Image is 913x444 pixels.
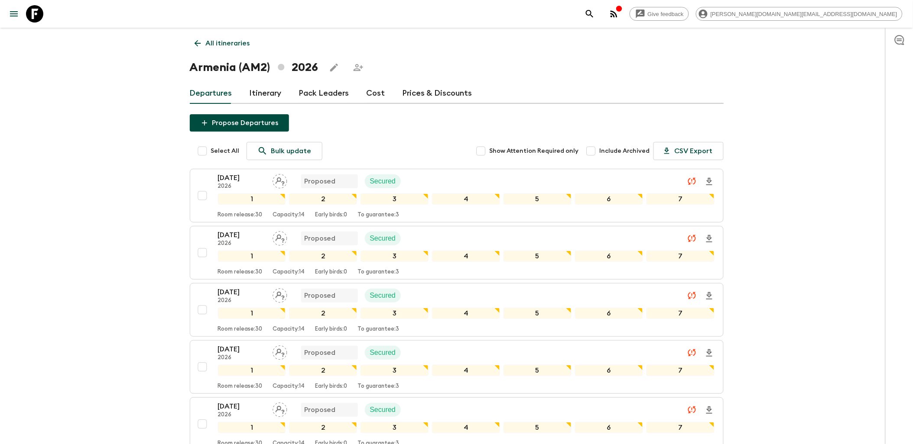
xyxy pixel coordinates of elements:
p: [DATE] [218,230,266,240]
div: 3 [361,365,429,376]
div: 6 [575,365,643,376]
svg: Unable to sync - Check prices and secured [687,405,697,415]
svg: Unable to sync - Check prices and secured [687,347,697,358]
span: Assign pack leader [273,234,287,241]
span: Assign pack leader [273,348,287,355]
p: Capacity: 14 [273,212,305,219]
svg: Download Onboarding [704,234,715,244]
svg: Download Onboarding [704,348,715,358]
div: 2 [289,308,357,319]
div: 5 [504,365,572,376]
div: 5 [504,308,572,319]
div: 3 [361,308,429,319]
div: 4 [432,422,500,433]
button: [DATE]2026Assign pack leaderProposedSecured1234567Room release:30Capacity:14Early birds:0To guara... [190,283,724,337]
p: 2026 [218,354,266,361]
div: Secured [365,289,401,302]
p: Early birds: 0 [315,212,348,219]
p: Early birds: 0 [315,326,348,333]
p: To guarantee: 3 [358,326,400,333]
button: Propose Departures [190,114,289,132]
p: [DATE] [218,344,266,354]
div: 2 [289,365,357,376]
div: 1 [218,308,286,319]
div: 2 [289,422,357,433]
p: Early birds: 0 [315,383,348,390]
div: 3 [361,251,429,262]
div: 5 [504,193,572,205]
p: All itineraries [206,38,250,48]
h1: Armenia (AM2) 2026 [190,59,318,76]
a: Departures [190,83,232,104]
p: Room release: 30 [218,269,263,276]
p: To guarantee: 3 [358,383,400,390]
div: 7 [647,422,715,433]
p: Proposed [305,176,336,187]
div: 1 [218,251,286,262]
span: Include Archived [600,147,650,155]
div: 7 [647,308,715,319]
svg: Download Onboarding [704,405,715,415]
a: Pack Leaders [299,83,349,104]
span: Assign pack leader [273,405,287,412]
div: 5 [504,422,572,433]
p: 2026 [218,183,266,190]
div: 6 [575,422,643,433]
p: [DATE] [218,173,266,183]
button: menu [5,5,23,23]
p: Bulk update [271,146,312,156]
div: 4 [432,251,500,262]
a: All itineraries [190,35,255,52]
p: Proposed [305,405,336,415]
button: Edit this itinerary [325,59,343,76]
button: [DATE]2026Assign pack leaderProposedSecured1234567Room release:30Capacity:14Early birds:0To guara... [190,226,724,280]
p: [DATE] [218,287,266,297]
p: Room release: 30 [218,212,263,219]
span: Share this itinerary [350,59,367,76]
p: Room release: 30 [218,326,263,333]
div: 6 [575,193,643,205]
div: [PERSON_NAME][DOMAIN_NAME][EMAIL_ADDRESS][DOMAIN_NAME] [696,7,903,21]
p: Secured [370,233,396,244]
div: 3 [361,193,429,205]
div: Secured [365,403,401,417]
a: Itinerary [250,83,282,104]
p: Secured [370,347,396,358]
a: Prices & Discounts [403,83,472,104]
div: 4 [432,308,500,319]
div: 6 [575,308,643,319]
p: Secured [370,405,396,415]
div: 1 [218,193,286,205]
button: [DATE]2026Assign pack leaderProposedSecured1234567Room release:30Capacity:14Early birds:0To guara... [190,169,724,222]
p: Proposed [305,233,336,244]
div: 7 [647,251,715,262]
a: Cost [367,83,385,104]
p: Proposed [305,347,336,358]
p: 2026 [218,297,266,304]
button: search adventures [581,5,598,23]
div: 4 [432,365,500,376]
div: 4 [432,193,500,205]
p: Room release: 30 [218,383,263,390]
svg: Unable to sync - Check prices and secured [687,176,697,187]
span: [PERSON_NAME][DOMAIN_NAME][EMAIL_ADDRESS][DOMAIN_NAME] [706,11,902,17]
p: 2026 [218,412,266,418]
div: 5 [504,251,572,262]
span: Show Attention Required only [490,147,579,155]
div: 6 [575,251,643,262]
p: To guarantee: 3 [358,269,400,276]
svg: Unable to sync - Check prices and secured [687,290,697,301]
button: CSV Export [653,142,724,160]
p: Secured [370,290,396,301]
p: Early birds: 0 [315,269,348,276]
p: To guarantee: 3 [358,212,400,219]
p: Capacity: 14 [273,326,305,333]
div: 1 [218,422,286,433]
div: 2 [289,193,357,205]
div: 3 [361,422,429,433]
p: Proposed [305,290,336,301]
span: Select All [211,147,240,155]
span: Assign pack leader [273,291,287,298]
div: 7 [647,365,715,376]
span: Assign pack leader [273,177,287,183]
